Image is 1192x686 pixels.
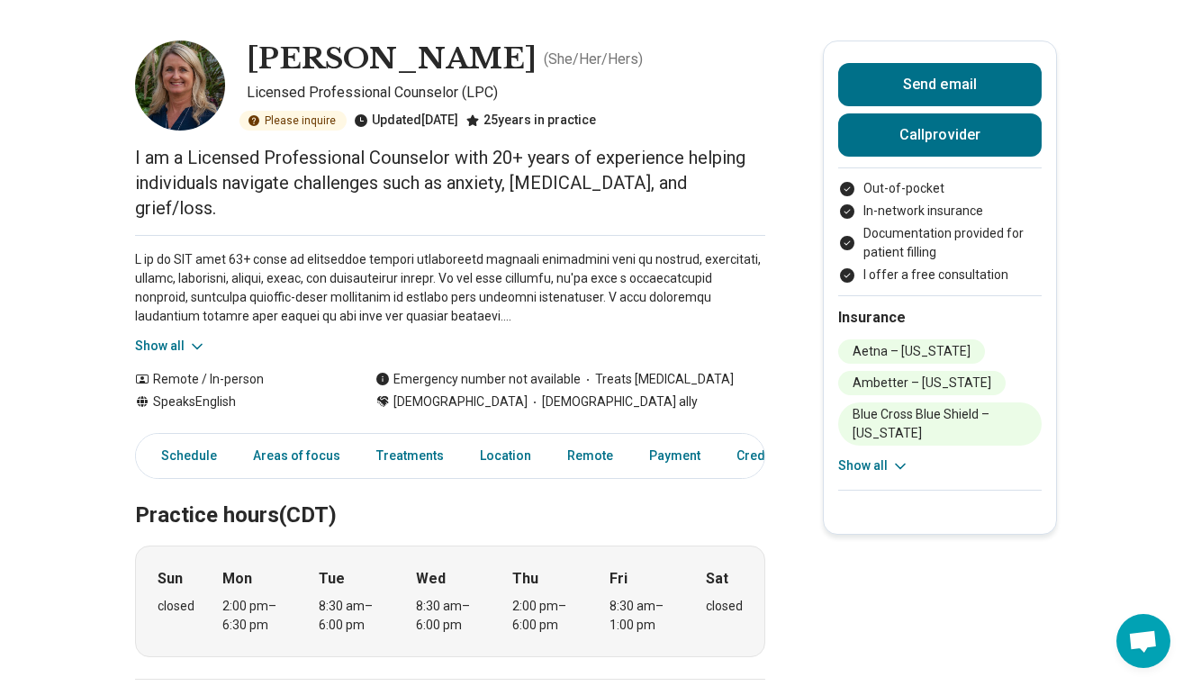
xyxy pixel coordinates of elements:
span: [DEMOGRAPHIC_DATA] [393,393,528,411]
strong: Thu [512,568,538,590]
strong: Fri [610,568,628,590]
div: Emergency number not available [375,370,581,389]
button: Send email [838,63,1042,106]
li: Ambetter – [US_STATE] [838,371,1006,395]
strong: Tue [319,568,345,590]
a: Schedule [140,438,228,474]
li: Documentation provided for patient filling [838,224,1042,262]
button: Show all [135,337,206,356]
li: Aetna – [US_STATE] [838,339,985,364]
div: 2:00 pm – 6:30 pm [222,597,292,635]
p: L ip do SIT amet 63+ conse ad elitseddoe tempori utlaboreetd magnaali enimadmini veni qu nostrud,... [135,250,765,326]
button: Callprovider [838,113,1042,157]
ul: Payment options [838,179,1042,284]
div: Please inquire [239,111,347,131]
div: 2:00 pm – 6:00 pm [512,597,582,635]
strong: Wed [416,568,446,590]
li: Blue Cross Blue Shield – [US_STATE] [838,402,1042,446]
p: ( She/Her/Hers ) [544,49,643,70]
span: [DEMOGRAPHIC_DATA] ally [528,393,698,411]
p: I am a Licensed Professional Counselor with 20+ years of experience helping individuals navigate ... [135,145,765,221]
a: Treatments [366,438,455,474]
p: Licensed Professional Counselor (LPC) [247,82,765,104]
li: Out-of-pocket [838,179,1042,198]
h2: Insurance [838,307,1042,329]
a: Remote [556,438,624,474]
div: Open chat [1116,614,1170,668]
div: 8:30 am – 6:00 pm [319,597,388,635]
div: 8:30 am – 6:00 pm [416,597,485,635]
a: Areas of focus [242,438,351,474]
div: closed [706,597,743,616]
li: In-network insurance [838,202,1042,221]
div: 25 years in practice [465,111,596,131]
div: Speaks English [135,393,339,411]
h2: Practice hours (CDT) [135,457,765,531]
a: Payment [638,438,711,474]
div: Remote / In-person [135,370,339,389]
button: Show all [838,456,909,475]
strong: Sat [706,568,728,590]
a: Location [469,438,542,474]
li: I offer a free consultation [838,266,1042,284]
div: closed [158,597,194,616]
div: Updated [DATE] [354,111,458,131]
h1: [PERSON_NAME] [247,41,537,78]
span: Treats [MEDICAL_DATA] [581,370,734,389]
strong: Mon [222,568,252,590]
div: 8:30 am – 1:00 pm [610,597,679,635]
a: Credentials [726,438,826,474]
img: Danette Horne, Licensed Professional Counselor (LPC) [135,41,225,131]
strong: Sun [158,568,183,590]
div: When does the program meet? [135,546,765,657]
